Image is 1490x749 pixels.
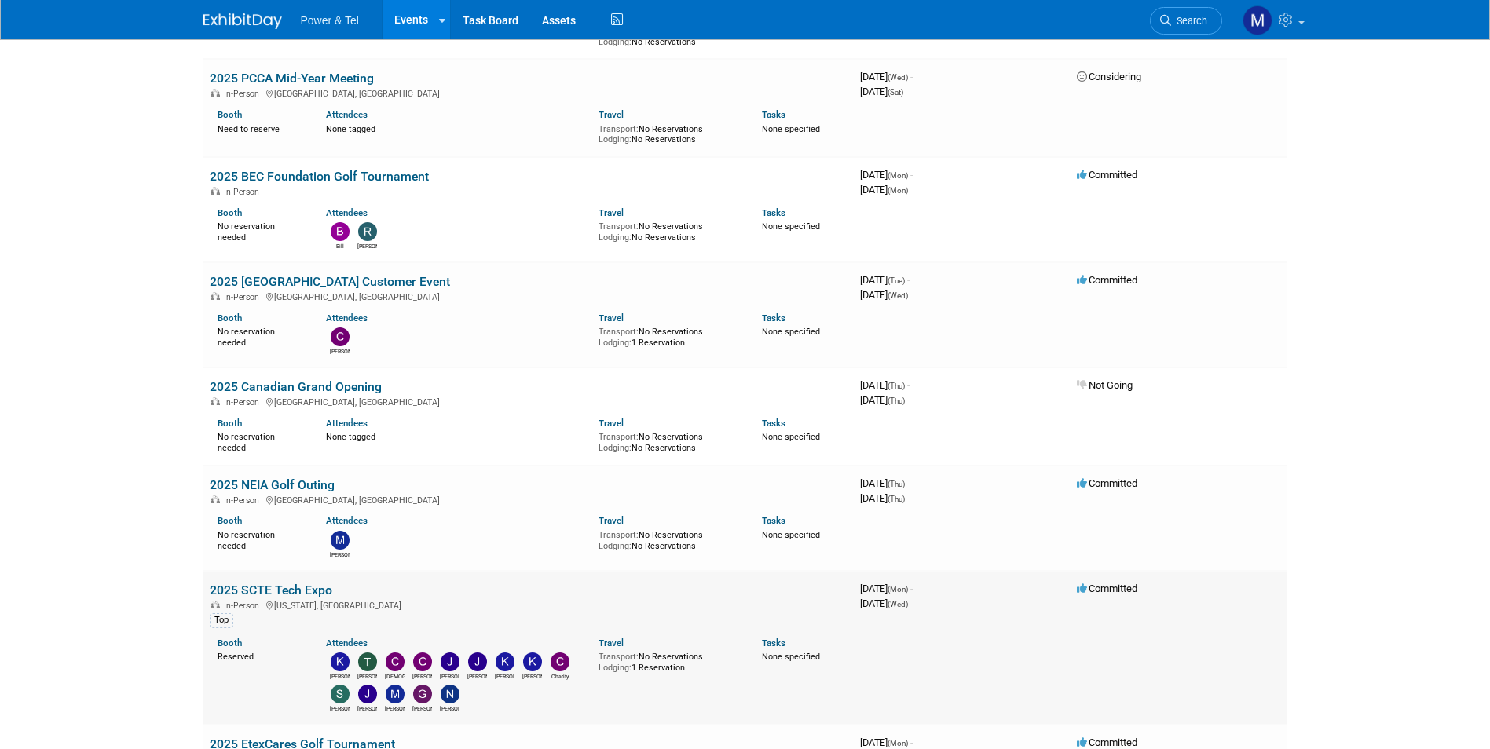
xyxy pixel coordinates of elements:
[412,703,432,713] div: Gus Vasilakis
[468,652,487,671] img: Jon Schatz
[860,583,913,594] span: [DATE]
[331,652,350,671] img: Kevin Wilkes
[907,379,910,391] span: -
[1243,5,1272,35] img: Madalyn Bobbitt
[860,394,905,406] span: [DATE]
[210,477,335,492] a: 2025 NEIA Golf Outing
[495,671,514,681] div: Kevin Stevens
[599,124,639,134] span: Transport:
[331,222,350,241] img: Bill Rinehardt
[888,186,908,195] span: (Mon)
[860,274,910,286] span: [DATE]
[326,109,368,120] a: Attendees
[1077,477,1137,489] span: Committed
[326,418,368,429] a: Attendees
[210,86,848,99] div: [GEOGRAPHIC_DATA], [GEOGRAPHIC_DATA]
[218,323,303,348] div: No reservation needed
[1077,169,1137,181] span: Committed
[218,429,303,453] div: No reservation needed
[599,109,624,120] a: Travel
[358,652,377,671] img: Tammy Pilkington
[762,418,785,429] a: Tasks
[860,184,908,195] span: [DATE]
[599,323,738,348] div: No Reservations 1 Reservation
[358,685,377,703] img: Jeff Porter
[1171,15,1207,27] span: Search
[599,232,632,243] span: Lodging:
[330,671,350,681] div: Kevin Wilkes
[210,379,382,394] a: 2025 Canadian Grand Opening
[907,274,910,286] span: -
[910,169,913,181] span: -
[522,671,542,681] div: Kevin Heflin
[211,292,220,300] img: In-Person Event
[599,134,632,144] span: Lodging:
[762,530,820,540] span: None specified
[599,652,639,662] span: Transport:
[218,218,303,243] div: No reservation needed
[440,671,459,681] div: Jesse Clark
[211,89,220,97] img: In-Person Event
[210,583,332,597] a: 2025 SCTE Tech Expo
[888,739,908,747] span: (Mon)
[330,550,350,559] div: Mike Brems
[599,327,639,337] span: Transport:
[331,685,350,703] img: Scott Wisneski
[330,241,350,250] div: Bill Rinehardt
[860,477,910,489] span: [DATE]
[910,736,913,748] span: -
[386,685,405,703] img: Mike Kruszewski
[385,671,405,681] div: CHRISTEN Gowens
[326,207,368,218] a: Attendees
[599,312,624,323] a: Travel
[301,14,359,27] span: Power & Tel
[1077,736,1137,748] span: Committed
[1150,7,1222,35] a: Search
[467,671,487,681] div: Jon Schatz
[762,327,820,337] span: None specified
[550,671,569,681] div: Charity Deaton
[385,703,405,713] div: Mike Kruszewski
[888,480,905,488] span: (Thu)
[326,515,368,526] a: Attendees
[599,218,738,243] div: No Reservations No Reservations
[331,327,350,346] img: Chris Noora
[210,71,374,86] a: 2025 PCCA Mid-Year Meeting
[203,13,282,29] img: ExhibitDay
[210,493,848,506] div: [GEOGRAPHIC_DATA], [GEOGRAPHIC_DATA]
[386,652,405,671] img: CHRISTEN Gowens
[599,530,639,540] span: Transport:
[210,598,848,611] div: [US_STATE], [GEOGRAPHIC_DATA]
[599,432,639,442] span: Transport:
[762,221,820,232] span: None specified
[599,515,624,526] a: Travel
[330,346,350,356] div: Chris Noora
[413,652,432,671] img: Collins O'Toole
[224,89,264,99] span: In-Person
[888,585,908,594] span: (Mon)
[860,71,913,82] span: [DATE]
[860,492,905,504] span: [DATE]
[218,638,242,649] a: Booth
[357,241,377,250] div: Robert Zuzek
[599,649,738,673] div: No Reservations 1 Reservation
[211,495,220,503] img: In-Person Event
[860,597,908,609] span: [DATE]
[762,312,785,323] a: Tasks
[888,276,905,285] span: (Tue)
[888,382,905,390] span: (Thu)
[599,443,632,453] span: Lodging:
[762,207,785,218] a: Tasks
[224,495,264,506] span: In-Person
[224,292,264,302] span: In-Person
[224,601,264,611] span: In-Person
[211,187,220,195] img: In-Person Event
[888,171,908,180] span: (Mon)
[599,207,624,218] a: Travel
[888,291,908,300] span: (Wed)
[326,312,368,323] a: Attendees
[523,652,542,671] img: Kevin Heflin
[1077,583,1137,594] span: Committed
[860,289,908,301] span: [DATE]
[860,379,910,391] span: [DATE]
